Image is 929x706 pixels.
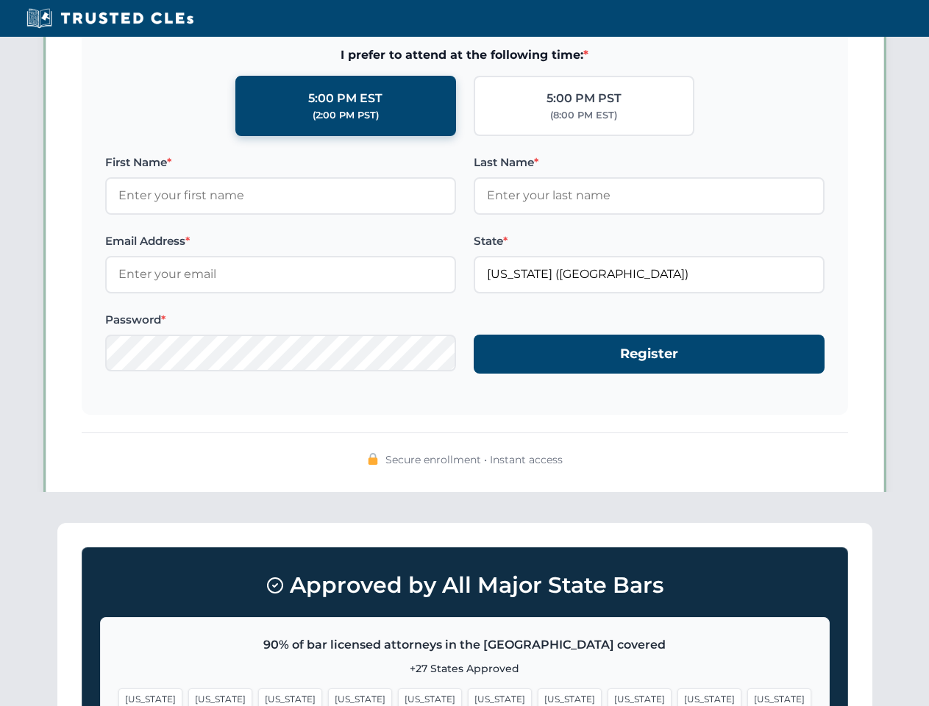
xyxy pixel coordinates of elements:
[474,177,825,214] input: Enter your last name
[100,566,830,605] h3: Approved by All Major State Bars
[313,108,379,123] div: (2:00 PM PST)
[105,46,825,65] span: I prefer to attend at the following time:
[308,89,382,108] div: 5:00 PM EST
[474,232,825,250] label: State
[547,89,622,108] div: 5:00 PM PST
[105,154,456,171] label: First Name
[474,256,825,293] input: Florida (FL)
[22,7,198,29] img: Trusted CLEs
[118,635,811,655] p: 90% of bar licensed attorneys in the [GEOGRAPHIC_DATA] covered
[118,660,811,677] p: +27 States Approved
[105,232,456,250] label: Email Address
[367,453,379,465] img: 🔒
[385,452,563,468] span: Secure enrollment • Instant access
[105,311,456,329] label: Password
[474,154,825,171] label: Last Name
[105,256,456,293] input: Enter your email
[550,108,617,123] div: (8:00 PM EST)
[105,177,456,214] input: Enter your first name
[474,335,825,374] button: Register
